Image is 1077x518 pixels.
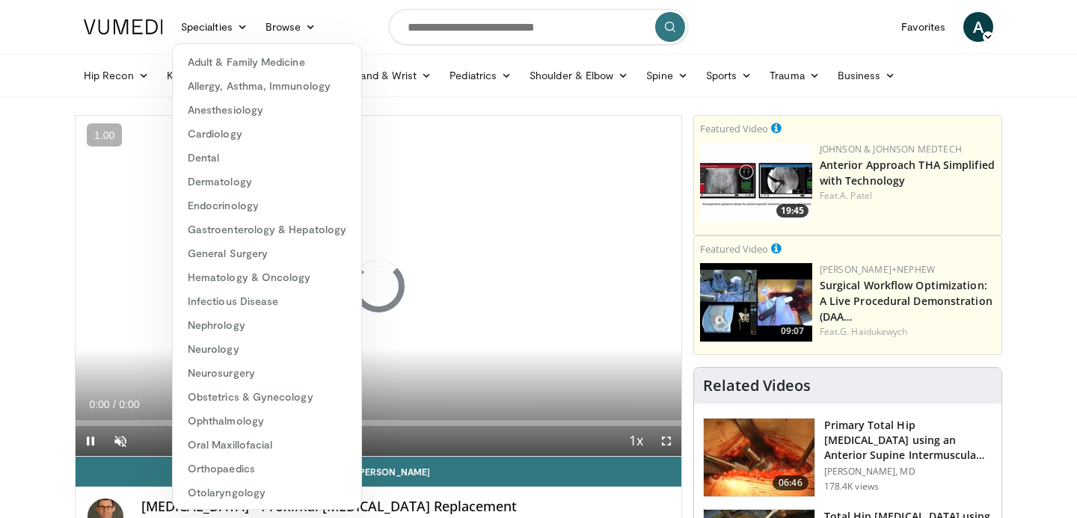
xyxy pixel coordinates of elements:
a: Allergy, Asthma, Immunology [173,74,361,98]
span: / [113,398,116,410]
div: Specialties [172,43,362,510]
a: 09:07 [700,263,812,342]
a: Obstetrics & Gynecology [173,385,361,409]
a: Infectious Disease [173,289,361,313]
a: 06:46 Primary Total Hip [MEDICAL_DATA] using an Anterior Supine Intermuscula… [PERSON_NAME], MD 1... [703,418,992,497]
a: Anesthesiology [173,98,361,122]
a: Spine [637,61,696,90]
a: A. Patel [840,189,872,202]
a: Trauma [761,61,829,90]
button: Pause [76,426,105,456]
button: Fullscreen [651,426,681,456]
a: 19:45 [700,143,812,221]
a: Knee Recon [158,61,250,90]
div: Feat. [820,189,995,203]
a: Cardiology [173,122,361,146]
a: Dental [173,146,361,170]
a: Neurology [173,337,361,361]
a: Pediatrics [441,61,521,90]
a: Gastroenterology & Hepatology [173,218,361,241]
img: 06bb1c17-1231-4454-8f12-6191b0b3b81a.150x105_q85_crop-smart_upscale.jpg [700,143,812,221]
p: [PERSON_NAME], MD [824,466,992,478]
small: Featured Video [700,122,768,135]
h4: Related Videos [703,377,811,395]
a: Dermatology [173,170,361,194]
img: 263423_3.png.150x105_q85_crop-smart_upscale.jpg [704,419,814,496]
span: 06:46 [773,475,808,490]
span: 0:00 [119,398,139,410]
a: Endocrinology [173,194,361,218]
a: Business [829,61,905,90]
a: Ophthalmology [173,409,361,433]
a: Anterior Approach THA Simplified with Technology [820,158,995,188]
img: bcfc90b5-8c69-4b20-afee-af4c0acaf118.150x105_q85_crop-smart_upscale.jpg [700,263,812,342]
span: 09:07 [776,324,808,338]
a: Hematology & Oncology [173,265,361,289]
a: General Surgery [173,241,361,265]
a: Otolaryngology [173,481,361,505]
input: Search topics, interventions [389,9,688,45]
a: Email [PERSON_NAME] [76,457,681,487]
p: 178.4K views [824,481,879,493]
a: Hand & Wrist [344,61,441,90]
button: Unmute [105,426,135,456]
span: 0:00 [89,398,109,410]
a: Adult & Family Medicine [173,50,361,74]
small: Featured Video [700,242,768,256]
a: G. Haidukewych [840,325,907,338]
a: Oral Maxillofacial [173,433,361,457]
a: Specialties [172,12,257,42]
a: Hip Recon [75,61,158,90]
a: [PERSON_NAME]+Nephew [820,263,935,276]
video-js: Video Player [76,116,681,457]
h4: [MEDICAL_DATA] - Proximal [MEDICAL_DATA] Replacement [141,499,669,515]
div: Progress Bar [76,420,681,426]
a: Surgical Workflow Optimization: A Live Procedural Demonstration (DAA… [820,278,992,324]
a: Johnson & Johnson MedTech [820,143,962,155]
a: Browse [257,12,325,42]
a: Orthopaedics [173,457,361,481]
a: Favorites [892,12,954,42]
a: Shoulder & Elbow [521,61,637,90]
h3: Primary Total Hip [MEDICAL_DATA] using an Anterior Supine Intermuscula… [824,418,992,463]
img: VuMedi Logo [84,19,163,34]
div: Feat. [820,325,995,339]
a: Neurosurgery [173,361,361,385]
a: Nephrology [173,313,361,337]
a: A [963,12,993,42]
a: Sports [697,61,761,90]
span: 19:45 [776,204,808,218]
button: Playback Rate [622,426,651,456]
